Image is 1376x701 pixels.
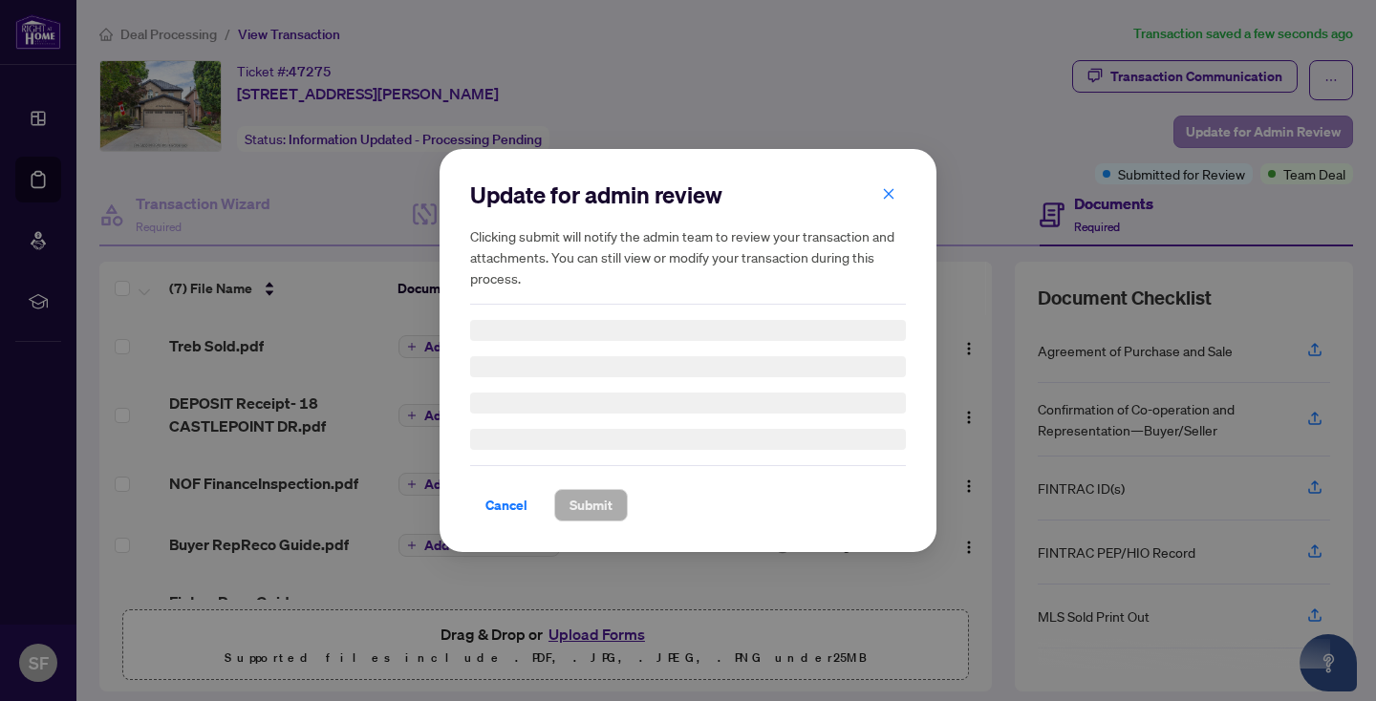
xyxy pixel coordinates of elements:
button: Submit [554,489,628,521]
h5: Clicking submit will notify the admin team to review your transaction and attachments. You can st... [470,225,906,288]
span: Cancel [485,490,527,520]
span: close [882,187,895,201]
button: Cancel [470,489,543,521]
h2: Update for admin review [470,180,906,210]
